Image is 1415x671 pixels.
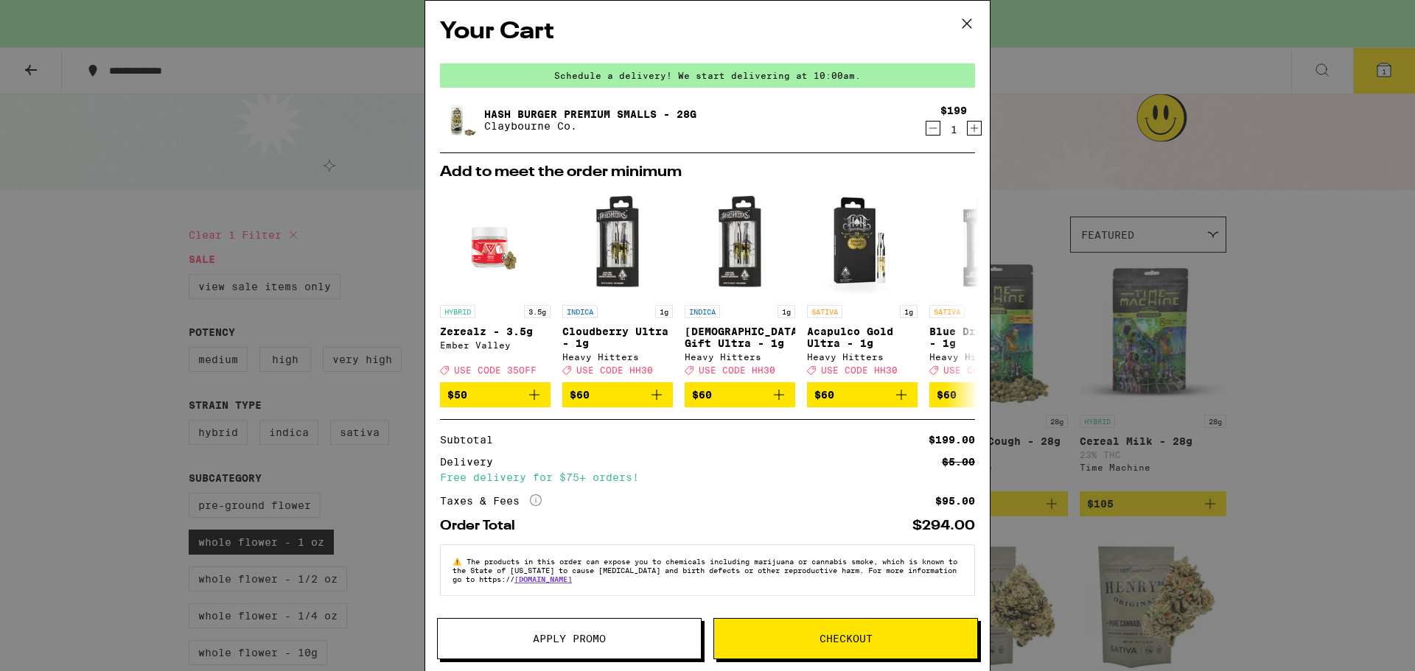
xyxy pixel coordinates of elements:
[454,365,537,375] span: USE CODE 35OFF
[655,305,673,318] p: 1g
[484,120,696,132] p: Claybourne Co.
[533,633,606,644] span: Apply Promo
[935,496,975,506] div: $95.00
[820,633,873,644] span: Checkout
[570,389,590,401] span: $60
[929,187,1040,382] a: Open page for Blue Dream Ultra - 1g from Heavy Hitters
[807,187,918,382] a: Open page for Acapulco Gold Ultra - 1g from Heavy Hitters
[943,365,1020,375] span: USE CODE HH30
[440,472,975,482] div: Free delivery for $75+ orders!
[713,618,978,659] button: Checkout
[929,382,1040,407] button: Add to bag
[562,382,673,407] button: Add to bag
[807,326,918,349] p: Acapulco Gold Ultra - 1g
[929,187,1040,298] img: Heavy Hitters - Blue Dream Ultra - 1g
[685,352,795,362] div: Heavy Hitters
[440,519,525,533] div: Order Total
[807,305,842,318] p: SATIVA
[440,382,551,407] button: Add to bag
[440,15,975,49] h2: Your Cart
[929,352,1040,362] div: Heavy Hitters
[440,99,481,141] img: Hash Burger Premium Smalls - 28g
[807,352,918,362] div: Heavy Hitters
[562,187,673,382] a: Open page for Cloudberry Ultra - 1g from Heavy Hitters
[524,305,551,318] p: 3.5g
[692,389,712,401] span: $60
[778,305,795,318] p: 1g
[685,187,795,382] a: Open page for God's Gift Ultra - 1g from Heavy Hitters
[453,557,957,583] span: The products in this order can expose you to chemicals including marijuana or cannabis smoke, whi...
[9,10,106,22] span: Hi. Need any help?
[440,187,551,382] a: Open page for Zerealz - 3.5g from Ember Valley
[484,108,696,120] a: Hash Burger Premium Smalls - 28g
[562,326,673,349] p: Cloudberry Ultra - 1g
[940,105,967,116] div: $199
[912,519,975,533] div: $294.00
[699,365,775,375] span: USE CODE HH30
[453,557,467,566] span: ⚠️
[937,389,957,401] span: $60
[685,187,795,298] img: Heavy Hitters - God's Gift Ultra - 1g
[440,340,551,350] div: Ember Valley
[440,187,551,298] img: Ember Valley - Zerealz - 3.5g
[821,365,898,375] span: USE CODE HH30
[929,305,965,318] p: SATIVA
[967,121,982,136] button: Increment
[940,124,967,136] div: 1
[562,187,673,298] img: Heavy Hitters - Cloudberry Ultra - 1g
[929,326,1040,349] p: Blue Dream Ultra - 1g
[685,305,720,318] p: INDICA
[440,435,503,445] div: Subtotal
[437,618,702,659] button: Apply Promo
[440,165,975,180] h2: Add to meet the order minimum
[440,494,542,507] div: Taxes & Fees
[685,326,795,349] p: [DEMOGRAPHIC_DATA]'s Gift Ultra - 1g
[562,352,673,362] div: Heavy Hitters
[807,382,918,407] button: Add to bag
[440,63,975,88] div: Schedule a delivery! We start delivering at 10:00am.
[447,389,467,401] span: $50
[440,326,551,337] p: Zerealz - 3.5g
[807,187,918,298] img: Heavy Hitters - Acapulco Gold Ultra - 1g
[685,382,795,407] button: Add to bag
[814,389,834,401] span: $60
[440,457,503,467] div: Delivery
[900,305,918,318] p: 1g
[576,365,653,375] span: USE CODE HH30
[926,121,940,136] button: Decrement
[942,457,975,467] div: $5.00
[562,305,598,318] p: INDICA
[929,435,975,445] div: $199.00
[514,575,572,583] a: [DOMAIN_NAME]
